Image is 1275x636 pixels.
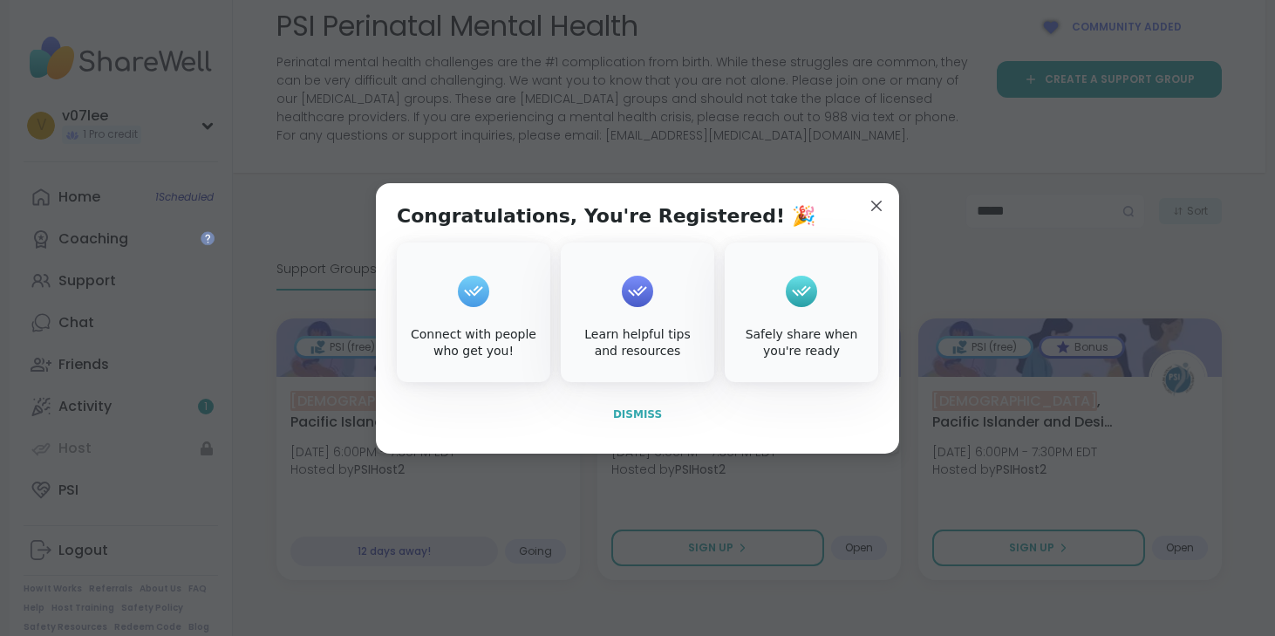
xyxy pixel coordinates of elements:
div: Connect with people who get you! [400,326,547,360]
div: Learn helpful tips and resources [564,326,711,360]
button: Dismiss [397,396,878,433]
h1: Congratulations, You're Registered! 🎉 [397,204,815,229]
div: Safely share when you're ready [728,326,875,360]
span: Dismiss [613,408,662,421]
iframe: Spotlight [201,231,215,245]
